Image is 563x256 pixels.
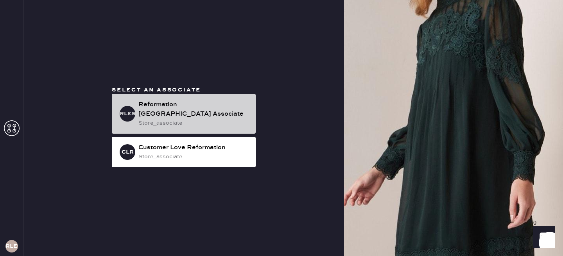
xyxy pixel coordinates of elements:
[138,100,249,119] div: Reformation [GEOGRAPHIC_DATA] Associate
[526,221,559,254] iframe: Front Chat
[112,86,201,93] span: Select an associate
[138,143,249,152] div: Customer Love Reformation
[120,111,135,116] h3: RLESA
[138,152,249,161] div: store_associate
[5,243,18,249] h3: RLES
[122,149,134,155] h3: CLR
[138,119,249,127] div: store_associate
